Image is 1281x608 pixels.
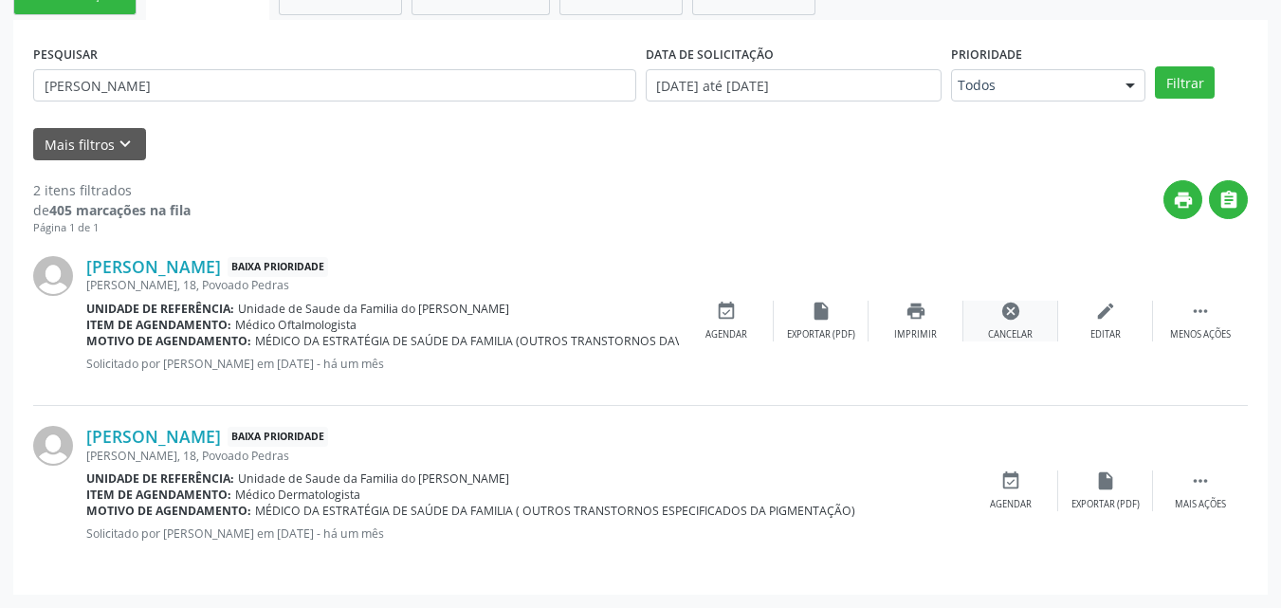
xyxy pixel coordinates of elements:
[255,333,745,349] span: MÉDICO DA ESTRATÉGIA DE SAÚDE DA FAMILIA (OUTROS TRANSTORNOS DAVREFRAÇÃO)
[86,448,963,464] div: [PERSON_NAME], 18, Povoado Pedras
[228,257,328,277] span: Baixa Prioridade
[988,328,1033,341] div: Cancelar
[811,301,832,322] i: insert_drive_file
[1071,498,1140,511] div: Exportar (PDF)
[1000,470,1021,491] i: event_available
[238,301,509,317] span: Unidade de Saude da Familia do [PERSON_NAME]
[86,470,234,487] b: Unidade de referência:
[1095,470,1116,491] i: insert_drive_file
[86,333,251,349] b: Motivo de agendamento:
[646,40,774,69] label: DATA DE SOLICITAÇÃO
[990,498,1032,511] div: Agendar
[1000,301,1021,322] i: cancel
[951,40,1022,69] label: Prioridade
[86,256,221,277] a: [PERSON_NAME]
[1090,328,1121,341] div: Editar
[86,525,963,542] p: Solicitado por [PERSON_NAME] em [DATE] - há um mês
[705,328,747,341] div: Agendar
[958,76,1107,95] span: Todos
[894,328,937,341] div: Imprimir
[1209,180,1248,219] button: 
[86,277,679,293] div: [PERSON_NAME], 18, Povoado Pedras
[1218,190,1239,211] i: 
[49,201,191,219] strong: 405 marcações na fila
[787,328,855,341] div: Exportar (PDF)
[86,301,234,317] b: Unidade de referência:
[228,427,328,447] span: Baixa Prioridade
[33,128,146,161] button: Mais filtroskeyboard_arrow_down
[646,69,942,101] input: Selecione um intervalo
[235,317,357,333] span: Médico Oftalmologista
[33,426,73,466] img: img
[235,487,360,503] span: Médico Dermatologista
[1155,66,1215,99] button: Filtrar
[1170,328,1231,341] div: Menos ações
[1095,301,1116,322] i: edit
[1163,180,1202,219] button: print
[115,134,136,155] i: keyboard_arrow_down
[1190,301,1211,322] i: 
[33,220,191,236] div: Página 1 de 1
[33,256,73,296] img: img
[906,301,926,322] i: print
[86,487,231,503] b: Item de agendamento:
[33,180,191,200] div: 2 itens filtrados
[86,503,251,519] b: Motivo de agendamento:
[255,503,855,519] span: MÉDICO DA ESTRATÉGIA DE SAÚDE DA FAMILIA ( OUTROS TRANSTORNOS ESPECIFICADOS DA PIGMENTAÇÃO)
[1190,470,1211,491] i: 
[86,426,221,447] a: [PERSON_NAME]
[33,40,98,69] label: PESQUISAR
[86,317,231,333] b: Item de agendamento:
[33,69,636,101] input: Nome, CNS
[86,356,679,372] p: Solicitado por [PERSON_NAME] em [DATE] - há um mês
[33,200,191,220] div: de
[1173,190,1194,211] i: print
[238,470,509,487] span: Unidade de Saude da Familia do [PERSON_NAME]
[716,301,737,322] i: event_available
[1175,498,1226,511] div: Mais ações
